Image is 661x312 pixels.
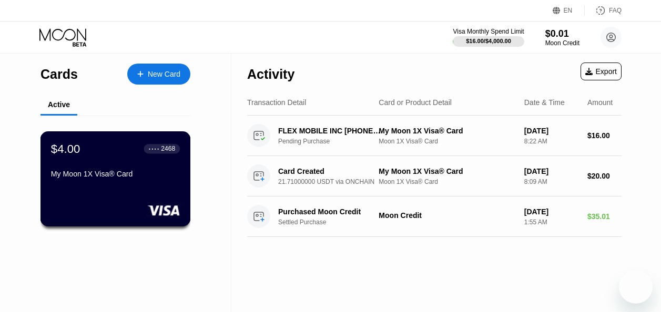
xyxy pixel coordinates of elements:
div: Active [48,100,70,109]
div: Export [581,63,622,80]
div: FLEX MOBILE INC [PHONE_NUMBER] USPending PurchaseMy Moon 1X Visa® CardMoon 1X Visa® Card[DATE]8:2... [247,116,622,156]
div: [DATE] [524,167,579,175]
div: Moon 1X Visa® Card [379,178,515,185]
div: My Moon 1X Visa® Card [379,167,515,175]
div: FAQ [609,7,622,14]
div: Pending Purchase [278,138,389,145]
div: Amount [587,98,613,107]
div: Moon Credit [379,211,515,220]
iframe: Button to launch messaging window [619,270,653,304]
div: FLEX MOBILE INC [PHONE_NUMBER] US [278,127,381,135]
div: Settled Purchase [278,219,389,226]
div: Moon Credit [545,39,579,47]
div: $0.01 [545,28,579,39]
div: Card Created21.71000000 USDT via ONCHAINMy Moon 1X Visa® CardMoon 1X Visa® Card[DATE]8:09 AM$20.00 [247,156,622,196]
div: Visa Monthly Spend Limit [453,28,524,35]
div: $4.00● ● ● ●2468My Moon 1X Visa® Card [41,132,190,226]
div: My Moon 1X Visa® Card [379,127,515,135]
div: Purchased Moon Credit [278,207,381,216]
div: Export [585,67,617,76]
div: 2468 [161,145,175,152]
div: Card Created [278,167,381,175]
div: $16.00 / $4,000.00 [466,38,511,44]
div: $0.01Moon Credit [545,28,579,47]
div: Activity [247,67,294,82]
div: [DATE] [524,127,579,135]
div: Card or Product Detail [379,98,452,107]
div: Visa Monthly Spend Limit$16.00/$4,000.00 [453,28,524,47]
div: Transaction Detail [247,98,306,107]
div: $16.00 [587,131,622,140]
div: FAQ [585,5,622,16]
div: Purchased Moon CreditSettled PurchaseMoon Credit[DATE]1:55 AM$35.01 [247,196,622,237]
div: $4.00 [51,142,80,155]
div: EN [564,7,573,14]
div: 21.71000000 USDT via ONCHAIN [278,178,389,185]
div: Cards [40,67,78,82]
div: Date & Time [524,98,565,107]
div: 8:09 AM [524,178,579,185]
div: 8:22 AM [524,138,579,145]
div: My Moon 1X Visa® Card [51,170,180,178]
div: EN [553,5,585,16]
div: New Card [148,70,180,79]
div: ● ● ● ● [149,147,159,150]
div: New Card [127,64,190,85]
div: $20.00 [587,172,622,180]
div: $35.01 [587,212,622,221]
div: [DATE] [524,207,579,216]
div: Moon 1X Visa® Card [379,138,515,145]
div: 1:55 AM [524,219,579,226]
